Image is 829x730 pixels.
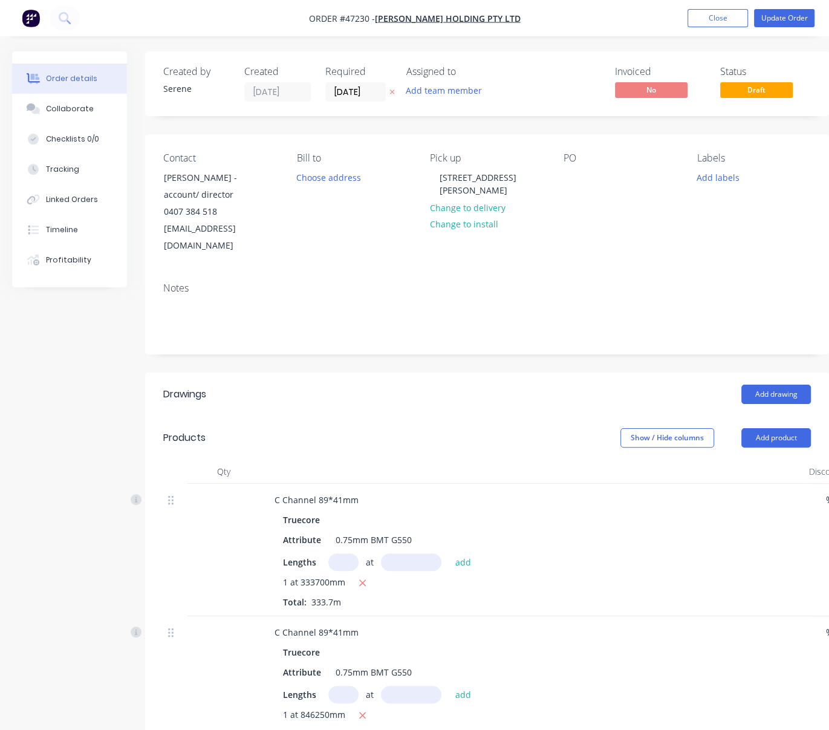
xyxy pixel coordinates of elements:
div: 0.75mm BMT G550 [331,531,417,549]
div: Collaborate [46,103,94,114]
img: Factory [22,9,40,27]
span: at [366,688,374,701]
span: Total: [283,596,307,608]
span: Draft [720,82,793,97]
div: Invoiced [615,66,706,77]
button: Update Order [754,9,814,27]
div: PO [564,152,678,164]
div: [PERSON_NAME] - account/ director0407 384 518[EMAIL_ADDRESS][DOMAIN_NAME] [154,169,275,255]
div: Labels [697,152,811,164]
div: Attribute [278,663,326,681]
div: [PERSON_NAME] - account/ director [164,169,264,203]
span: at [366,556,374,569]
div: 0407 384 518 [164,203,264,220]
span: 1 at 846250mm [283,708,345,723]
span: No [615,82,688,97]
div: Attribute [278,531,326,549]
div: Qty [187,460,260,484]
div: Profitability [46,255,91,266]
div: Truecore [283,644,325,661]
div: Created [244,66,311,77]
div: Checklists 0/0 [46,134,99,145]
button: add [449,553,477,570]
div: Tracking [46,164,79,175]
div: Contact [163,152,278,164]
div: C Channel 89*41mm [265,491,368,509]
span: 333.7m [307,596,346,608]
div: Created by [163,66,230,77]
button: Choose address [290,169,367,185]
div: Drawings [163,387,206,402]
button: Profitability [12,245,127,275]
div: Status [720,66,811,77]
div: Notes [163,282,811,294]
button: Change to install [423,216,504,232]
button: Change to delivery [423,199,512,215]
span: 1 at 333700mm [283,576,345,591]
div: Serene [163,82,230,95]
button: Add labels [690,169,746,185]
div: C Channel 89*41mm [265,624,368,641]
div: Linked Orders [46,194,98,205]
button: Timeline [12,215,127,245]
button: Collaborate [12,94,127,124]
a: [PERSON_NAME] Holding Pty Ltd [375,13,521,24]
button: Checklists 0/0 [12,124,127,154]
div: Bill to [297,152,411,164]
button: Close [688,9,748,27]
button: Tracking [12,154,127,184]
span: Lengths [283,556,316,569]
div: [STREET_ADDRESS][PERSON_NAME] [430,169,544,199]
div: Truecore [283,511,325,529]
div: Order details [46,73,97,84]
button: Linked Orders [12,184,127,215]
button: Add drawing [741,385,811,404]
div: Assigned to [406,66,527,77]
div: Timeline [46,224,78,235]
button: Order details [12,64,127,94]
button: Add team member [400,82,489,99]
div: [EMAIL_ADDRESS][DOMAIN_NAME] [164,220,264,254]
div: Pick up [430,152,544,164]
span: Lengths [283,688,316,701]
button: add [449,686,477,702]
div: 0.75mm BMT G550 [331,663,417,681]
div: Required [325,66,392,77]
span: Order #47230 - [309,13,375,24]
button: Add product [741,428,811,448]
button: Add team member [406,82,489,99]
button: Show / Hide columns [620,428,714,448]
div: Products [163,431,206,445]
